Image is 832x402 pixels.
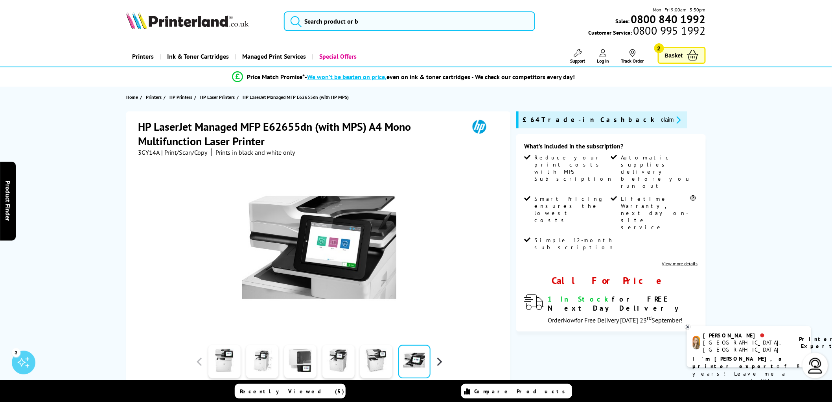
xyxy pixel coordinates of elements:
[200,93,235,101] span: HP Laser Printers
[659,115,683,124] button: promo-description
[138,148,160,156] span: 3GY14A
[240,388,344,395] span: Recently Viewed (5)
[662,261,698,267] a: flex-contract-details
[235,384,346,398] a: Recently Viewed (5)
[621,154,696,189] span: flex-contract-details
[307,73,387,81] span: We won’t be beaten on price,
[105,70,702,84] li: modal_Promise
[146,93,164,101] a: Printers
[571,49,585,64] a: Support
[524,274,698,287] div: Call For Price
[597,49,609,64] a: Log In
[4,181,12,221] span: Product Finder
[588,27,705,36] span: Customer Service:
[597,58,609,64] span: Log In
[305,73,575,81] div: - even on ink & toner cartridges - We check our competitors every day!
[703,332,790,339] div: [PERSON_NAME]
[548,316,683,324] span: Order for Free Delivery [DATE] 23 September!
[621,195,689,231] span: flex-contract-details
[461,119,497,134] img: HP
[200,93,237,101] a: HP Laser Printers
[126,12,274,31] a: Printerland Logo
[235,46,312,67] a: Managed Print Services
[242,172,396,326] img: HP LaserJet Managed MFP E62655dn (with MPS) Thumbnail
[243,93,349,101] span: HP LaserJet Managed MFP E62655dn (with HP MPS)
[161,148,207,156] span: | Print/Scan/Copy
[312,46,363,67] a: Special Offers
[653,6,706,13] span: Mon - Fri 9:00am - 5:30pm
[247,73,305,81] span: Price Match Promise*
[632,27,705,34] span: 0800 995 1992
[126,93,140,101] a: Home
[524,295,698,324] div: modal_delivery
[548,295,612,304] span: 1 In Stock
[665,50,683,61] span: Basket
[474,388,569,395] span: Compare Products
[693,355,805,393] p: of 8 years! Leave me a message and I'll respond ASAP
[126,93,138,101] span: Home
[534,195,609,224] span: flex-contract-details
[126,12,249,29] img: Printerland Logo
[534,237,615,251] span: flex-contract-details
[138,119,461,148] h1: HP LaserJet Managed MFP E62655dn (with MPS) A4 Mono Multifunction Laser Printer
[563,316,575,324] span: Now
[647,315,652,322] sup: rd
[126,46,160,67] a: Printers
[630,15,706,23] a: 0800 840 1992
[808,358,823,374] img: user-headset-light.svg
[160,46,235,67] a: Ink & Toner Cartridges
[548,295,698,313] div: for FREE Next Day Delivery
[571,58,585,64] span: Support
[631,12,706,26] b: 0800 840 1992
[534,154,613,182] span: flex-contract-details
[167,46,229,67] span: Ink & Toner Cartridges
[621,49,644,64] a: Track Order
[146,93,162,101] span: Printers
[693,336,700,350] img: amy-livechat.png
[461,384,572,398] a: Compare Products
[616,17,630,25] span: Sales:
[654,43,664,53] span: 2
[12,348,20,357] div: 3
[703,339,790,353] div: [GEOGRAPHIC_DATA], [GEOGRAPHIC_DATA]
[523,115,655,124] span: £64 Trade-in Cashback
[215,148,295,156] i: Prints in black and white only
[243,93,351,101] a: HP LaserJet Managed MFP E62655dn (with HP MPS)
[524,142,698,154] div: What’s included in the subscription?
[284,11,535,31] input: Search product or b
[169,93,192,101] span: HP Printers
[169,93,194,101] a: HP Printers
[693,355,784,370] b: I'm [PERSON_NAME], a printer expert
[658,47,706,64] a: Basket 2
